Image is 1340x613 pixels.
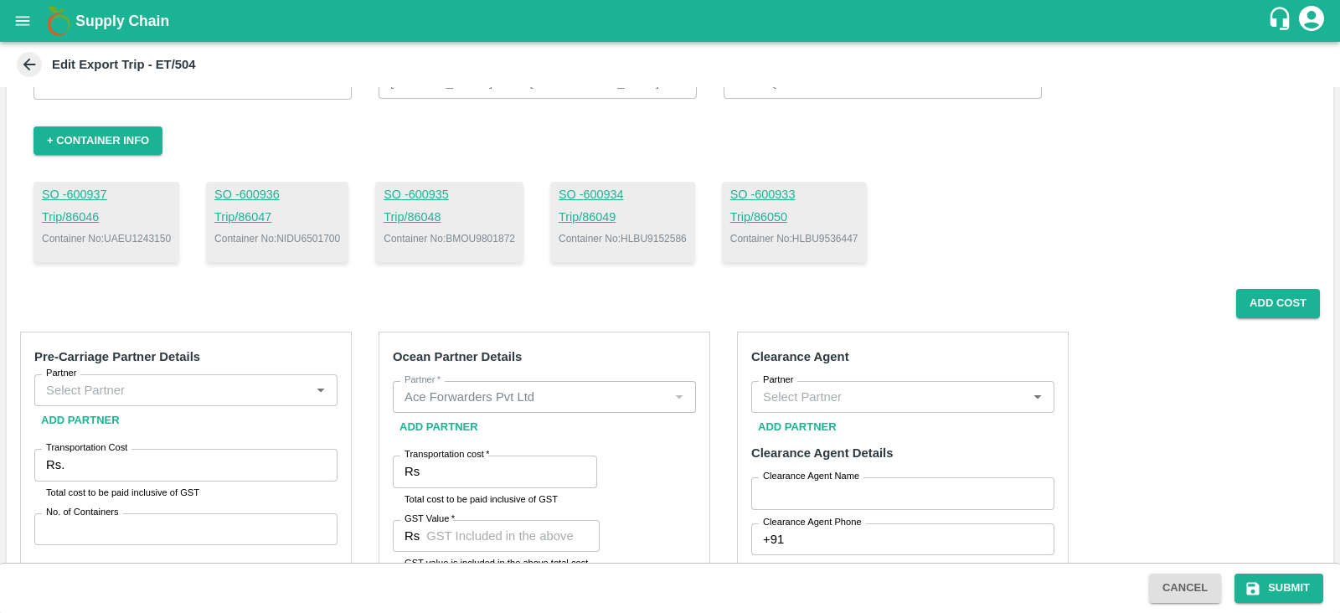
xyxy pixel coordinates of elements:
[42,4,75,38] img: logo
[405,555,588,570] p: GST value is included in the above total cost
[214,186,340,204] a: SO -600936
[398,386,663,408] input: Select Partner
[34,406,126,435] button: Add Partner
[1027,386,1049,408] button: Open
[52,58,196,71] b: Edit Export Trip - ET/504
[46,367,77,380] label: Partner
[33,126,162,156] button: + Container Info
[393,350,522,363] strong: Ocean Partner Details
[405,513,455,526] label: GST Value
[42,186,171,204] a: SO -600937
[405,492,585,507] p: Total cost to be paid inclusive of GST
[46,441,127,455] label: Transportation Cost
[46,485,326,500] p: Total cost to be paid inclusive of GST
[3,2,42,40] button: open drawer
[405,448,489,461] label: Transportation cost
[46,506,119,519] label: No. of Containers
[751,413,843,442] button: Add Partner
[34,350,200,363] strong: Pre-Carriage Partner Details
[756,386,1022,408] input: Select Partner
[730,231,858,246] p: Container No: HLBU9536447
[559,186,687,204] a: SO -600934
[214,231,340,246] p: Container No: NIDU6501700
[42,231,171,246] p: Container No: UAEU1243150
[763,373,794,387] label: Partner
[763,516,862,529] label: Clearance Agent Phone
[763,470,859,483] label: Clearance Agent Name
[1236,289,1320,318] button: Add Cost
[405,373,441,387] label: Partner
[75,9,1267,33] a: Supply Chain
[39,379,305,401] input: Select Partner
[384,209,515,227] a: Trip/86048
[214,209,340,227] a: Trip/86047
[1296,3,1327,39] div: account of current user
[393,413,485,442] button: Add Partner
[384,231,515,246] p: Container No: BMOU9801872
[730,186,858,204] a: SO -600933
[405,527,420,545] p: Rs
[763,530,784,549] p: +91
[384,186,515,204] a: SO -600935
[1234,574,1323,603] button: Submit
[1267,6,1296,36] div: customer-support
[426,520,600,552] input: GST Included in the above cost
[310,379,332,401] button: Open
[42,209,171,227] a: Trip/86046
[751,350,849,363] strong: Clearance Agent
[751,446,893,460] strong: Clearance Agent Details
[559,209,687,227] a: Trip/86049
[730,209,858,227] a: Trip/86050
[46,456,64,474] p: Rs.
[405,462,420,481] p: Rs
[1149,574,1221,603] button: Cancel
[559,231,687,246] p: Container No: HLBU9152586
[75,13,169,29] b: Supply Chain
